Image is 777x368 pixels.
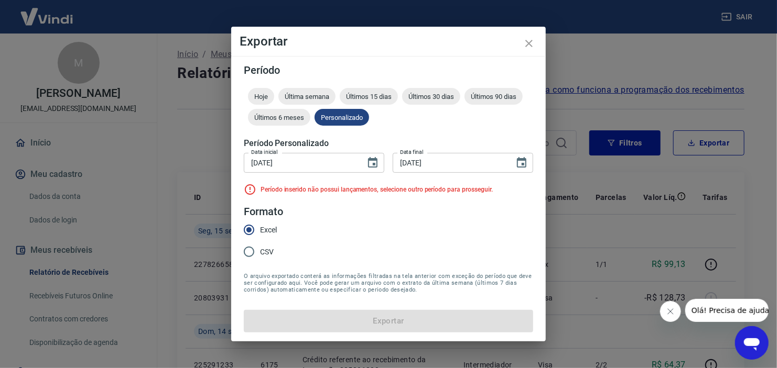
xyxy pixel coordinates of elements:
iframe: Fechar mensagem [660,301,681,322]
iframe: Mensagem da empresa [685,299,769,322]
button: Choose date, selected date is 1 de jul de 2025 [362,152,383,173]
span: Excel [260,225,277,236]
h4: Exportar [240,35,537,48]
input: DD/MM/YYYY [244,153,358,172]
span: Personalizado [315,114,369,121]
div: Últimos 15 dias [340,88,398,105]
span: Hoje [248,93,274,101]
button: Choose date, selected date is 16 de fev de 2025 [511,152,532,173]
span: Última semana [278,93,336,101]
iframe: Botão para abrir a janela de mensagens [735,326,769,360]
span: Últimos 15 dias [340,93,398,101]
h5: Período [244,65,533,75]
span: CSV [260,247,274,258]
legend: Formato [244,204,283,219]
span: Olá! Precisa de ajuda? [6,7,88,16]
div: Últimos 30 dias [402,88,460,105]
p: Período inserido não possui lançamentos, selecione outro período para prosseguir. [261,185,493,194]
div: Últimos 90 dias [465,88,523,105]
span: O arquivo exportado conterá as informações filtradas na tela anterior com exceção do período que ... [244,273,533,293]
button: close [516,31,542,56]
label: Data inicial [251,148,278,156]
label: Data final [400,148,424,156]
span: Últimos 6 meses [248,114,310,121]
div: Hoje [248,88,274,105]
input: DD/MM/YYYY [393,153,507,172]
div: Personalizado [315,109,369,126]
span: Últimos 90 dias [465,93,523,101]
div: Última semana [278,88,336,105]
h5: Período Personalizado [244,138,533,149]
span: Últimos 30 dias [402,93,460,101]
div: Últimos 6 meses [248,109,310,126]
